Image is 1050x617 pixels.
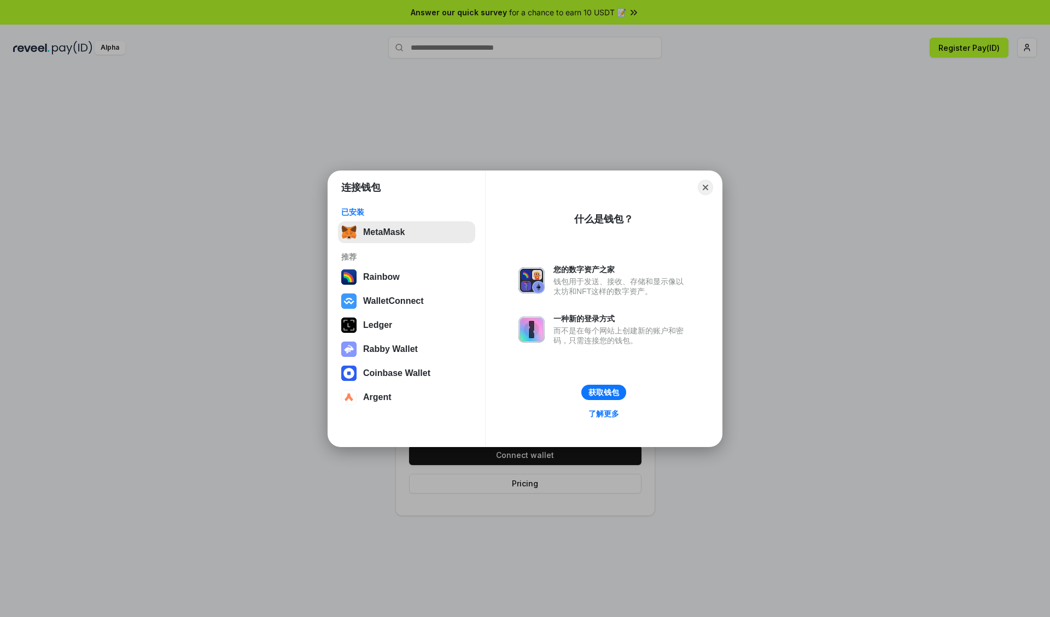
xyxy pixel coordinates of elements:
[338,314,475,336] button: Ledger
[341,390,357,405] img: svg+xml,%3Csvg%20width%3D%2228%22%20height%3D%2228%22%20viewBox%3D%220%200%2028%2028%22%20fill%3D...
[338,266,475,288] button: Rainbow
[341,293,357,309] img: svg+xml,%3Csvg%20width%3D%2228%22%20height%3D%2228%22%20viewBox%3D%220%200%2028%2028%22%20fill%3D...
[363,272,400,282] div: Rainbow
[338,221,475,243] button: MetaMask
[341,366,357,381] img: svg+xml,%3Csvg%20width%3D%2228%22%20height%3D%2228%22%20viewBox%3D%220%200%2028%2028%22%20fill%3D...
[363,296,424,306] div: WalletConnect
[574,213,633,226] div: 什么是钱包？
[698,180,713,195] button: Close
[341,207,472,217] div: 已安装
[588,387,619,397] div: 获取钱包
[341,342,357,357] img: svg+xml,%3Csvg%20xmlns%3D%22http%3A%2F%2Fwww.w3.org%2F2000%2Fsvg%22%20fill%3D%22none%22%20viewBox...
[582,407,626,421] a: 了解更多
[341,252,472,262] div: 推荐
[581,385,626,400] button: 获取钱包
[588,409,619,419] div: 了解更多
[363,320,392,330] div: Ledger
[363,392,392,402] div: Argent
[553,265,689,274] div: 您的数字资产之家
[338,386,475,408] button: Argent
[363,227,405,237] div: MetaMask
[553,326,689,345] div: 而不是在每个网站上创建新的账户和密码，只需连接您的钱包。
[518,316,545,343] img: svg+xml,%3Csvg%20xmlns%3D%22http%3A%2F%2Fwww.w3.org%2F2000%2Fsvg%22%20fill%3D%22none%22%20viewBox...
[363,344,418,354] div: Rabby Wallet
[553,277,689,296] div: 钱包用于发送、接收、存储和显示像以太坊和NFT这样的数字资产。
[341,225,357,240] img: svg+xml,%3Csvg%20fill%3D%22none%22%20height%3D%2233%22%20viewBox%3D%220%200%2035%2033%22%20width%...
[338,290,475,312] button: WalletConnect
[363,368,430,378] div: Coinbase Wallet
[341,181,381,194] h1: 连接钱包
[341,318,357,333] img: svg+xml,%3Csvg%20xmlns%3D%22http%3A%2F%2Fwww.w3.org%2F2000%2Fsvg%22%20width%3D%2228%22%20height%3...
[341,269,357,285] img: svg+xml,%3Csvg%20width%3D%22120%22%20height%3D%22120%22%20viewBox%3D%220%200%20120%20120%22%20fil...
[518,267,545,293] img: svg+xml,%3Csvg%20xmlns%3D%22http%3A%2F%2Fwww.w3.org%2F2000%2Fsvg%22%20fill%3D%22none%22%20viewBox...
[338,362,475,384] button: Coinbase Wallet
[553,314,689,324] div: 一种新的登录方式
[338,338,475,360] button: Rabby Wallet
